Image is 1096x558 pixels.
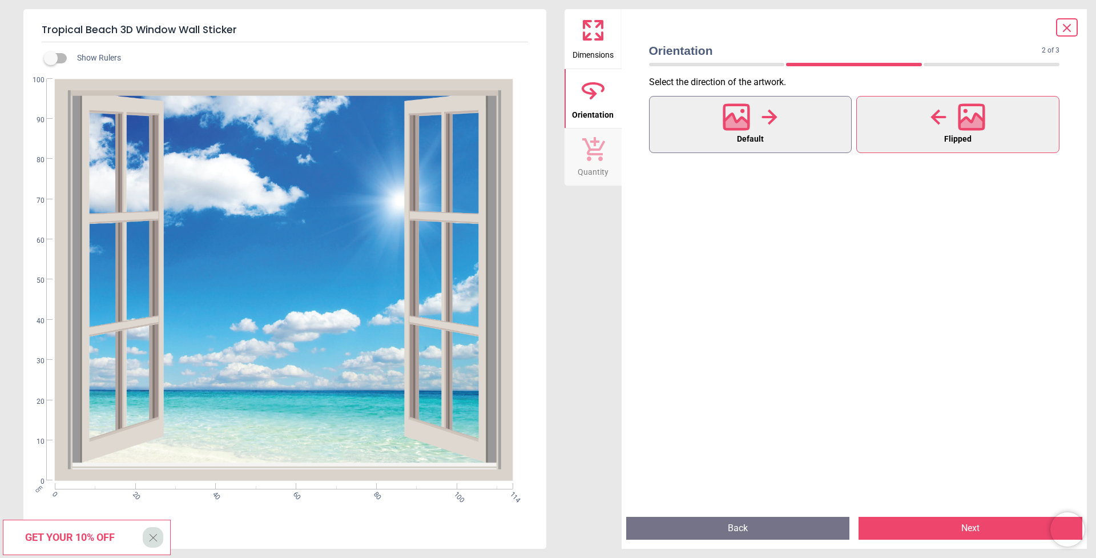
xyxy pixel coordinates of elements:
span: 70 [23,196,45,206]
span: 80 [23,155,45,165]
span: cm [33,484,43,494]
span: Quantity [578,161,609,178]
span: 100 [23,75,45,85]
div: Show Rulers [51,51,546,65]
button: Default [649,96,852,153]
button: Orientation [565,69,622,129]
span: 0 [23,477,45,487]
span: 40 [23,316,45,326]
span: Default [737,132,764,147]
span: 10 [23,437,45,447]
span: Orientation [649,42,1042,59]
span: Dimensions [573,44,614,61]
span: 30 [23,356,45,366]
p: Select the direction of the artwork . [649,76,1069,89]
h5: Tropical Beach 3D Window Wall Sticker [42,18,528,42]
span: 20 [130,490,138,497]
span: 100 [452,490,459,497]
span: 0 [50,490,57,497]
span: 80 [371,490,378,497]
button: Back [626,517,850,540]
button: Next [859,517,1082,540]
span: Flipped [944,132,972,147]
button: Quantity [565,129,622,186]
span: 40 [210,490,217,497]
span: 114 [507,490,515,497]
span: 20 [23,397,45,407]
button: Dimensions [565,9,622,69]
span: 50 [23,276,45,286]
span: 60 [23,236,45,246]
span: Orientation [572,104,614,121]
iframe: Brevo live chat [1050,512,1085,547]
span: 60 [291,490,298,497]
span: 2 of 3 [1042,46,1059,55]
button: Flipped [856,96,1059,153]
span: 90 [23,115,45,125]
